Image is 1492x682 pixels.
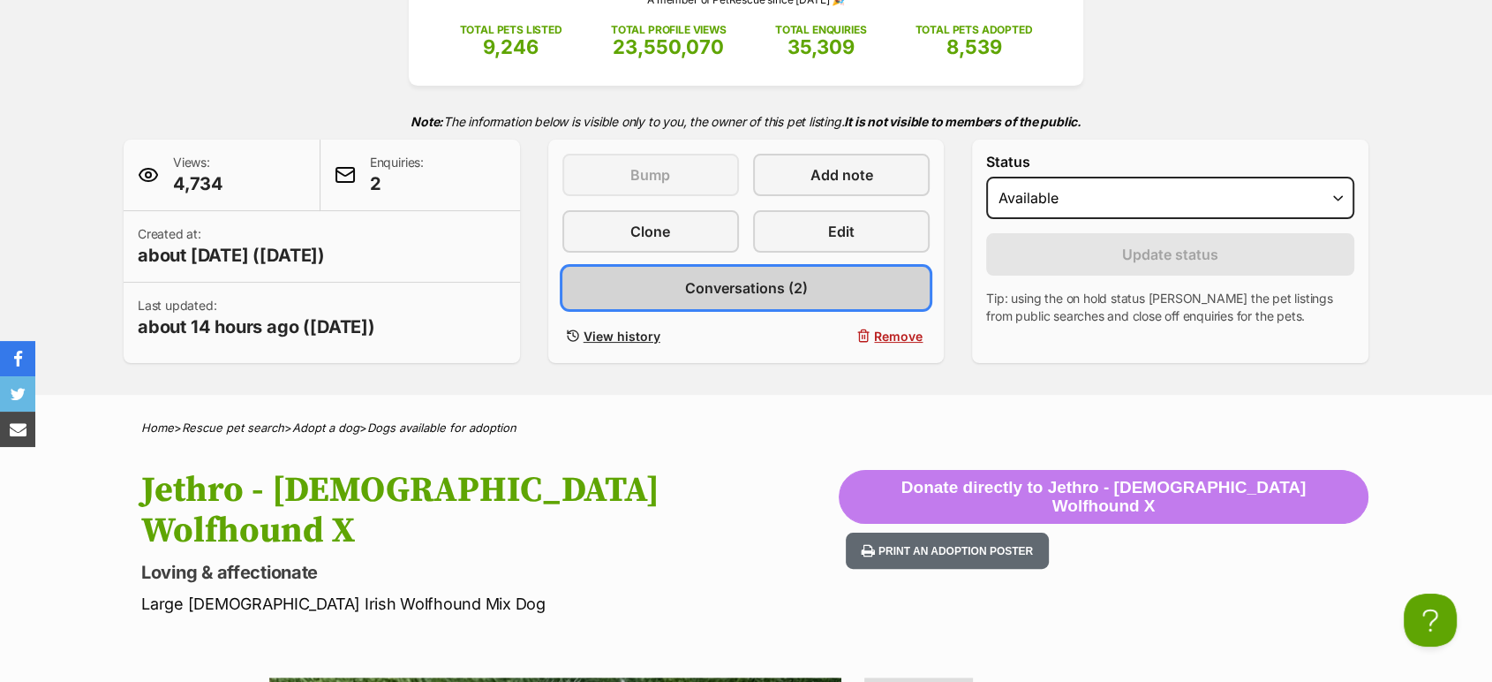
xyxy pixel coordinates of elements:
span: Conversations (2) [684,277,807,299]
p: Loving & affectionate [141,560,839,585]
p: Created at: [138,225,325,268]
p: Tip: using the on hold status [PERSON_NAME] the pet listings from public searches and close off e... [986,290,1354,325]
a: Dogs available for adoption [367,421,516,435]
p: Enquiries: [370,154,424,196]
p: TOTAL ENQUIRIES [775,22,866,38]
iframe: Help Scout Beacon - Open [1404,594,1457,647]
span: Edit [828,221,855,242]
span: Clone [630,221,670,242]
a: Adopt a dog [292,421,359,435]
p: TOTAL PETS ADOPTED [915,22,1032,38]
span: about 14 hours ago ([DATE]) [138,314,375,339]
a: Edit [753,210,930,253]
p: Last updated: [138,297,375,339]
strong: It is not visible to members of the public. [844,114,1081,129]
button: Remove [753,323,930,349]
a: View history [562,323,739,349]
span: View history [584,327,660,345]
span: 2 [370,171,424,196]
strong: Note: [411,114,443,129]
span: 4,734 [173,171,223,196]
p: Large [DEMOGRAPHIC_DATA] Irish Wolfhound Mix Dog [141,592,839,616]
span: Remove [874,327,923,345]
button: Update status [986,233,1354,276]
span: about [DATE] ([DATE]) [138,243,325,268]
span: Bump [630,164,670,186]
a: Conversations (2) [562,267,931,309]
a: Clone [562,210,739,253]
button: Donate directly to Jethro - [DEMOGRAPHIC_DATA] Wolfhound X [839,470,1368,525]
a: Home [141,421,174,435]
span: 9,246 [483,35,539,58]
button: Bump [562,154,739,196]
span: Update status [1122,244,1218,265]
a: Add note [753,154,930,196]
a: Rescue pet search [182,421,284,435]
p: Views: [173,154,223,196]
button: Print an adoption poster [846,533,1049,569]
h1: Jethro - [DEMOGRAPHIC_DATA] Wolfhound X [141,470,839,551]
p: The information below is visible only to you, the owner of this pet listing. [124,103,1368,140]
div: > > > [97,421,1395,435]
span: 35,309 [787,35,855,58]
span: 8,539 [946,35,1001,58]
p: TOTAL PETS LISTED [460,22,562,38]
span: Add note [810,164,873,186]
span: 23,550,070 [613,35,724,58]
p: TOTAL PROFILE VIEWS [611,22,727,38]
label: Status [986,154,1354,170]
